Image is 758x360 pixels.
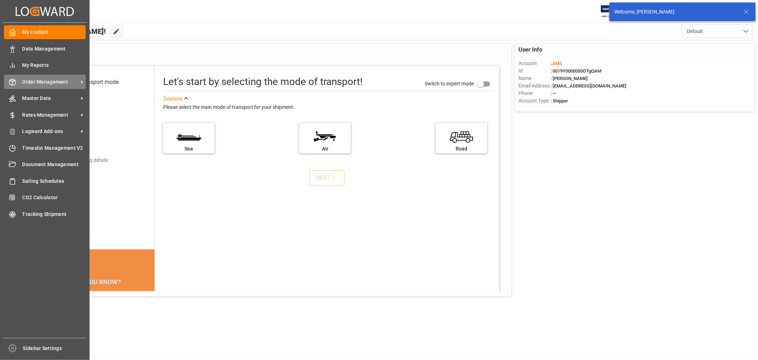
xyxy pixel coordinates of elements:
[518,82,550,90] span: Email Address
[425,80,474,86] span: Switch to expert mode
[518,67,550,75] span: Id
[550,91,556,96] span: : —
[550,98,568,104] span: : Shipper
[614,8,737,16] div: Welcome, [PERSON_NAME]
[518,75,550,82] span: Name
[22,62,86,69] span: My Reports
[309,170,345,186] button: NEXT
[22,128,79,135] span: Logward Add-ons
[518,46,542,54] span: User Info
[303,145,347,153] div: Air
[22,178,86,185] span: Sailing Schedules
[4,58,86,72] a: My Reports
[22,144,86,152] span: Timeslot Management V2
[687,28,703,35] span: Default
[23,345,87,352] span: Sidebar Settings
[550,68,601,74] span: : 0019Y0000050OTgQAM
[518,97,550,105] span: Account Type
[4,42,86,55] a: Data Management
[518,90,550,97] span: Phone
[145,289,155,340] button: next slide / item
[163,74,362,89] div: Let's start by selecting the mode of transport!
[163,95,182,103] div: See less
[518,60,550,67] span: Account
[4,207,86,221] a: Tracking Shipment
[4,158,86,171] a: Document Management
[22,28,86,36] span: My Cockpit
[550,76,588,81] span: : [PERSON_NAME]
[22,78,79,86] span: Order Management
[167,145,211,153] div: Sea
[4,174,86,188] a: Sailing Schedules
[552,61,562,66] span: JIMS
[682,25,753,38] button: open menu
[4,141,86,155] a: Timeslot Management V2
[22,161,86,168] span: Document Management
[22,45,86,53] span: Data Management
[4,25,86,39] a: My Cockpit
[550,83,627,89] span: : [EMAIL_ADDRESS][DOMAIN_NAME]
[22,194,86,201] span: CO2 Calculator
[22,95,79,102] span: Master Data
[22,211,86,218] span: Tracking Shipment
[601,5,625,18] img: Exertis%20JAM%20-%20Email%20Logo.jpg_1722504956.jpg
[40,274,155,289] div: DID YOU KNOW?
[4,191,86,205] a: CO2 Calculator
[29,25,106,38] span: Hello [PERSON_NAME]!
[64,78,119,86] div: Select transport mode
[439,145,484,153] div: Road
[163,103,494,112] div: Please select the main mode of transport for your shipment.
[316,174,338,182] div: NEXT
[22,111,79,119] span: Rates Management
[550,61,562,66] span: :
[48,289,146,332] div: The energy needed to power one large container ship across the ocean in a single day is the same ...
